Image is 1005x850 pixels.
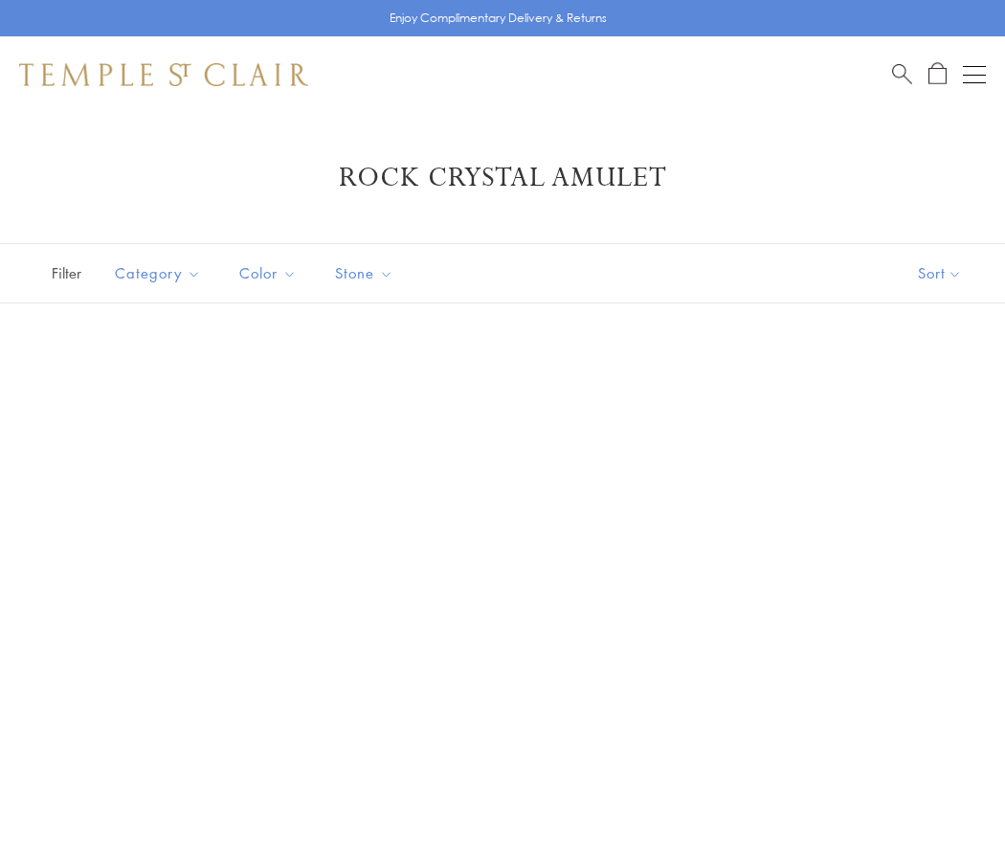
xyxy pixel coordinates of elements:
[892,62,912,86] a: Search
[321,252,408,295] button: Stone
[325,261,408,285] span: Stone
[105,261,215,285] span: Category
[100,252,215,295] button: Category
[19,63,308,86] img: Temple St. Clair
[225,252,311,295] button: Color
[48,161,957,195] h1: Rock Crystal Amulet
[390,9,607,28] p: Enjoy Complimentary Delivery & Returns
[928,62,947,86] a: Open Shopping Bag
[875,244,1005,302] button: Show sort by
[230,261,311,285] span: Color
[963,63,986,86] button: Open navigation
